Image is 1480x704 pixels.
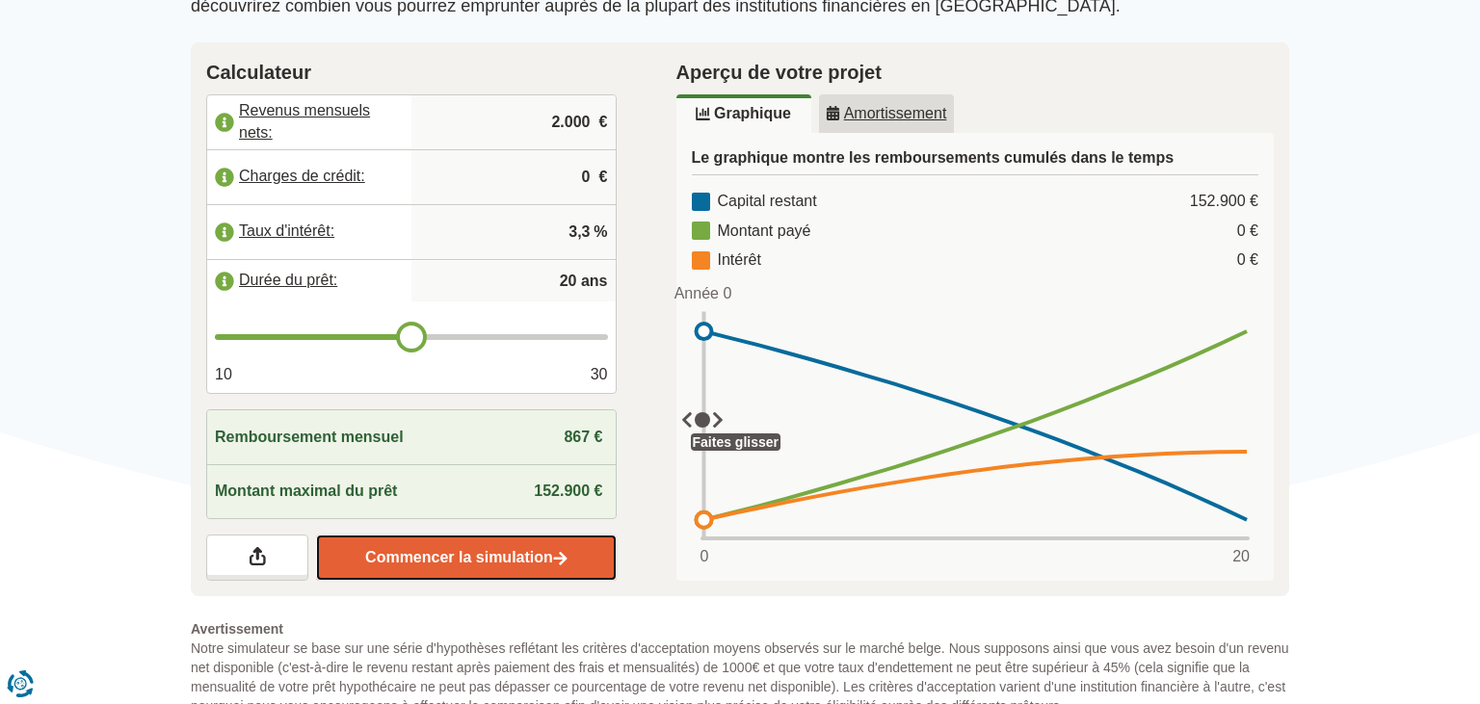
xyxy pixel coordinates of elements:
span: Avertissement [191,619,1289,639]
div: 0 € [1237,249,1258,272]
div: Intérêt [692,249,761,272]
div: 152.900 € [1190,191,1258,213]
span: 10 [215,364,232,386]
u: Graphique [696,106,791,121]
a: Commencer la simulation [316,535,616,581]
span: 30 [591,364,608,386]
div: 0 € [1237,221,1258,243]
div: Montant payé [692,221,811,243]
span: 0 [700,546,709,568]
u: Amortissement [826,106,947,121]
span: Remboursement mensuel [215,427,404,449]
span: ans [581,271,608,293]
a: Partagez vos résultats [206,535,308,581]
span: % [594,222,607,244]
h2: Calculateur [206,58,617,87]
span: € [599,112,608,134]
span: 867 € [564,429,602,445]
label: Revenus mensuels nets: [207,101,411,143]
h2: Aperçu de votre projet [676,58,1275,87]
input: | [419,96,608,148]
span: € [599,167,608,189]
span: 20 [1232,546,1250,568]
div: Capital restant [692,191,817,213]
div: Faites glisser [691,433,781,451]
label: Taux d'intérêt: [207,211,411,253]
img: Commencer la simulation [553,551,568,567]
input: | [419,206,608,258]
label: Charges de crédit: [207,156,411,198]
h3: Le graphique montre les remboursements cumulés dans le temps [692,148,1259,175]
span: Montant maximal du prêt [215,481,397,503]
label: Durée du prêt: [207,260,411,302]
span: 152.900 € [534,482,602,499]
input: | [419,151,608,203]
